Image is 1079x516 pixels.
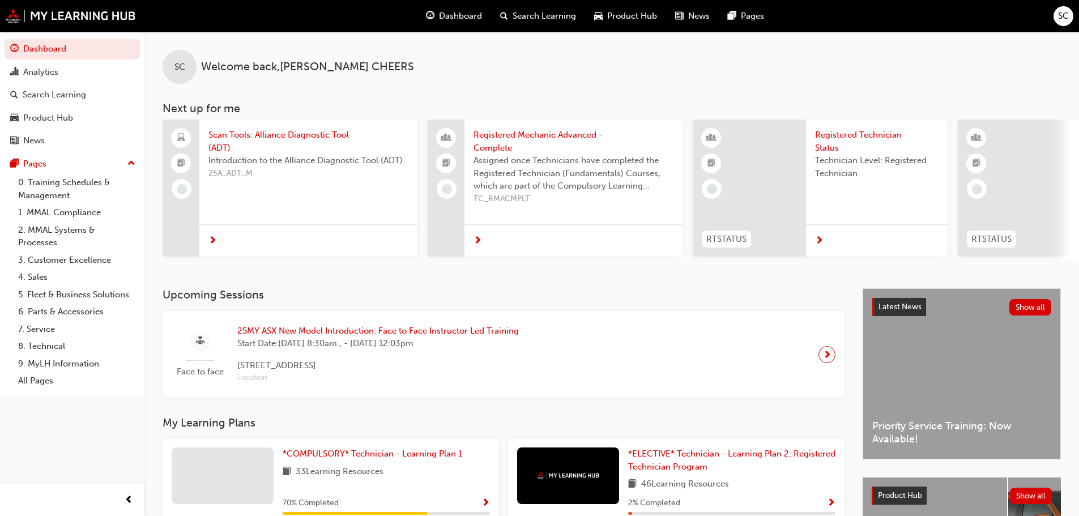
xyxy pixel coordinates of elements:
[5,39,140,59] a: Dashboard
[707,156,715,171] span: booktick-icon
[5,108,140,129] a: Product Hub
[872,420,1051,445] span: Priority Service Training: Now Available!
[10,67,19,78] span: chart-icon
[417,5,491,28] a: guage-iconDashboard
[5,130,140,151] a: News
[14,251,140,269] a: 3. Customer Excellence
[196,334,204,348] span: sessionType_FACE_TO_FACE-icon
[14,286,140,304] a: 5. Fleet & Business Solutions
[201,61,414,74] span: Welcome back , [PERSON_NAME] CHEERS
[10,159,19,169] span: pages-icon
[693,120,948,257] a: RTSTATUSRegistered Technician StatusTechnician Level: Registered Technician
[628,449,835,472] span: *ELECTIVE* Technician - Learning Plan 2: Registered Technician Program
[815,236,824,246] span: next-icon
[827,496,835,510] button: Show Progress
[177,131,185,146] span: laptop-icon
[728,9,736,23] span: pages-icon
[23,88,86,101] div: Search Learning
[14,372,140,390] a: All Pages
[5,153,140,174] button: Pages
[474,129,673,154] span: Registered Mechanic Advanced - Complete
[481,496,490,510] button: Show Progress
[628,497,680,510] span: 2 % Completed
[10,90,18,100] span: search-icon
[208,236,217,246] span: next-icon
[628,477,637,492] span: book-icon
[707,131,715,146] span: learningResourceType_INSTRUCTOR_LED-icon
[14,303,140,321] a: 6. Parts & Accessories
[208,167,408,180] span: 25A_ADT_M
[442,156,450,171] span: booktick-icon
[23,157,46,170] div: Pages
[706,233,747,246] span: RTSTATUS
[872,298,1051,316] a: Latest NewsShow all
[163,120,417,257] a: Scan Tools: Alliance Diagnostic Tool (ADT)Introduction to the Alliance Diagnostic Tool (ADT).25A_...
[125,493,133,508] span: prev-icon
[491,5,585,28] a: search-iconSearch Learning
[5,62,140,83] a: Analytics
[5,36,140,153] button: DashboardAnalyticsSearch LearningProduct HubNews
[1054,6,1073,26] button: SC
[172,365,228,378] span: Face to face
[144,102,1079,115] h3: Next up for me
[283,465,291,479] span: book-icon
[1010,488,1052,504] button: Show all
[14,221,140,251] a: 2. MMAL Systems & Processes
[14,268,140,286] a: 4. Sales
[537,472,599,479] img: mmal
[428,120,683,257] a: Registered Mechanic Advanced - CompleteAssigned once Technicians have completed the Registered Te...
[10,44,19,54] span: guage-icon
[23,134,45,147] div: News
[23,66,58,79] div: Analytics
[594,9,603,23] span: car-icon
[208,154,408,167] span: Introduction to the Alliance Diagnostic Tool (ADT).
[1058,10,1069,23] span: SC
[707,184,717,194] span: learningRecordVerb_NONE-icon
[585,5,666,28] a: car-iconProduct Hub
[741,10,764,23] span: Pages
[628,447,835,473] a: *ELECTIVE* Technician - Learning Plan 2: Registered Technician Program
[973,131,980,146] span: learningResourceType_INSTRUCTOR_LED-icon
[607,10,657,23] span: Product Hub
[815,129,939,154] span: Registered Technician Status
[439,10,482,23] span: Dashboard
[971,233,1012,246] span: RTSTATUS
[827,498,835,509] span: Show Progress
[442,131,450,146] span: people-icon
[283,497,339,510] span: 70 % Completed
[237,359,519,372] span: [STREET_ADDRESS]
[174,61,185,74] span: SC
[442,184,452,194] span: learningRecordVerb_NONE-icon
[641,477,729,492] span: 46 Learning Resources
[675,9,684,23] span: news-icon
[237,325,519,338] span: 25MY ASX New Model Introduction: Face to Face Instructor Led Training
[878,302,922,312] span: Latest News
[237,372,519,385] span: Location
[237,337,519,350] span: Start Date: [DATE] 8:30am , - [DATE] 12:03pm
[872,487,1052,505] a: Product HubShow all
[823,347,831,363] span: next-icon
[972,184,982,194] span: learningRecordVerb_NONE-icon
[14,174,140,204] a: 0. Training Schedules & Management
[474,154,673,193] span: Assigned once Technicians have completed the Registered Technician (Fundamentals) Courses, which ...
[14,204,140,221] a: 1. MMAL Compliance
[283,447,467,460] a: *COMPULSORY* Technician - Learning Plan 1
[6,8,136,23] img: mmal
[719,5,773,28] a: pages-iconPages
[14,338,140,355] a: 8. Technical
[127,156,135,171] span: up-icon
[208,129,408,154] span: Scan Tools: Alliance Diagnostic Tool (ADT)
[163,288,845,301] h3: Upcoming Sessions
[688,10,710,23] span: News
[1009,299,1052,315] button: Show all
[172,320,835,389] a: Face to face25MY ASX New Model Introduction: Face to Face Instructor Led TrainingStart Date:[DATE...
[513,10,576,23] span: Search Learning
[426,9,434,23] span: guage-icon
[283,449,462,459] span: *COMPULSORY* Technician - Learning Plan 1
[296,465,383,479] span: 33 Learning Resources
[177,156,185,171] span: booktick-icon
[10,136,19,146] span: news-icon
[14,355,140,373] a: 9. MyLH Information
[10,113,19,123] span: car-icon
